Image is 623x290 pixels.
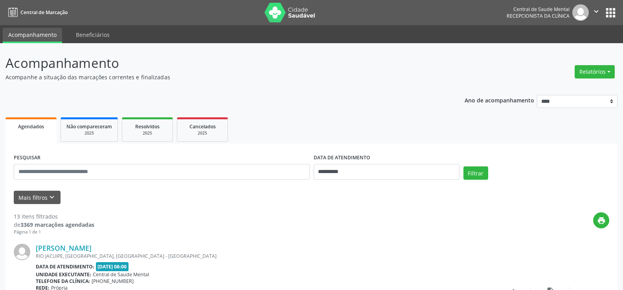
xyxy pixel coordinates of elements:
p: Acompanhamento [6,53,434,73]
button: Filtrar [463,166,488,180]
div: de [14,221,94,229]
span: Central de Saude Mental [93,271,149,278]
i: keyboard_arrow_down [48,193,56,202]
p: Ano de acompanhamento [465,95,534,105]
b: Telefone da clínica: [36,278,90,285]
span: Recepcionista da clínica [507,13,570,19]
b: Unidade executante: [36,271,91,278]
img: img [14,244,30,260]
span: [PHONE_NUMBER] [92,278,134,285]
a: [PERSON_NAME] [36,244,92,252]
button: Relatórios [575,65,615,78]
p: Acompanhe a situação das marcações correntes e finalizadas [6,73,434,81]
label: PESQUISAR [14,152,40,164]
span: Central de Marcação [20,9,68,16]
span: Cancelados [189,123,216,130]
span: Não compareceram [66,123,112,130]
i: print [597,216,606,225]
strong: 3369 marcações agendadas [20,221,94,228]
div: 2025 [66,130,112,136]
a: Beneficiários [70,28,115,42]
img: img [572,4,589,21]
label: DATA DE ATENDIMENTO [314,152,370,164]
span: Agendados [18,123,44,130]
button:  [589,4,604,21]
div: 13 itens filtrados [14,212,94,221]
a: Acompanhamento [3,28,62,43]
button: Mais filtroskeyboard_arrow_down [14,191,61,204]
button: print [593,212,609,228]
button: apps [604,6,617,20]
div: 2025 [128,130,167,136]
div: Central de Saude Mental [507,6,570,13]
div: Página 1 de 1 [14,229,94,235]
div: RIO JACUIPE, [GEOGRAPHIC_DATA], [GEOGRAPHIC_DATA] - [GEOGRAPHIC_DATA] [36,253,491,259]
span: [DATE] 08:00 [96,262,129,271]
i:  [592,7,601,16]
div: 2025 [183,130,222,136]
b: Data de atendimento: [36,263,94,270]
span: Resolvidos [135,123,160,130]
a: Central de Marcação [6,6,68,19]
